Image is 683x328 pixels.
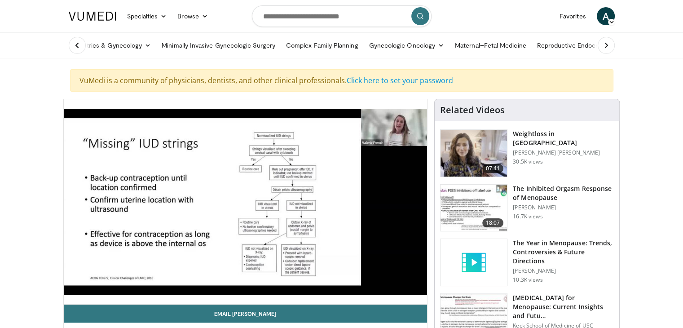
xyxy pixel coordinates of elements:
[172,7,213,25] a: Browse
[440,239,614,286] a: The Year in Menopause: Trends, Controversies & Future Directions [PERSON_NAME] 10.3K views
[513,129,614,147] h3: Weightloss in [GEOGRAPHIC_DATA]
[513,149,614,156] p: [PERSON_NAME] [PERSON_NAME]
[441,130,507,177] img: 9983fed1-7565-45be-8934-aef1103ce6e2.150x105_q85_crop-smart_upscale.jpg
[449,36,532,54] a: Maternal–Fetal Medicine
[513,158,542,165] p: 30.5K views
[281,36,364,54] a: Complex Family Planning
[513,204,614,211] p: [PERSON_NAME]
[482,164,504,173] span: 07:41
[122,7,172,25] a: Specialties
[63,36,157,54] a: Obstetrics & Gynecology
[532,36,682,54] a: Reproductive Endocrinology & [MEDICAL_DATA]
[364,36,449,54] a: Gynecologic Oncology
[440,129,614,177] a: 07:41 Weightloss in [GEOGRAPHIC_DATA] [PERSON_NAME] [PERSON_NAME] 30.5K views
[440,184,614,232] a: 18:07 The Inhibited Orgasm Response of Menopause [PERSON_NAME] 16.7K views
[554,7,591,25] a: Favorites
[513,213,542,220] p: 16.7K views
[70,69,613,92] div: VuMedi is a community of physicians, dentists, and other clinical professionals.
[64,99,427,305] video-js: Video Player
[513,267,614,275] p: [PERSON_NAME]
[513,184,614,202] h3: The Inhibited Orgasm Response of Menopause
[513,239,614,266] h3: The Year in Menopause: Trends, Controversies & Future Directions
[441,185,507,231] img: 283c0f17-5e2d-42ba-a87c-168d447cdba4.150x105_q85_crop-smart_upscale.jpg
[347,75,453,85] a: Click here to set your password
[513,276,542,284] p: 10.3K views
[156,36,281,54] a: Minimally Invasive Gynecologic Surgery
[440,105,505,115] h4: Related Videos
[252,5,432,27] input: Search topics, interventions
[441,239,507,286] img: video_placeholder_short.svg
[69,12,116,21] img: VuMedi Logo
[482,218,504,227] span: 18:07
[64,305,427,323] a: Email [PERSON_NAME]
[513,293,614,320] h3: [MEDICAL_DATA] for Menopause: Current Insights and Futu…
[597,7,615,25] a: A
